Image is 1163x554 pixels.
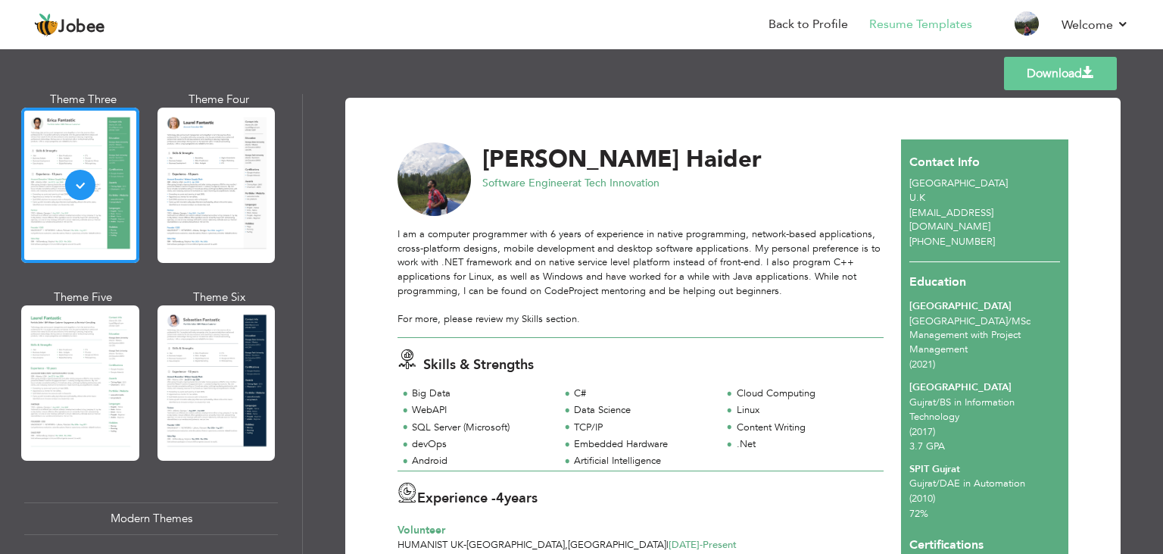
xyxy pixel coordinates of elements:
div: TCP/IP [574,421,712,435]
span: [GEOGRAPHIC_DATA] MSc Management with Project Management [909,315,1030,356]
span: Humanist UK [398,538,463,552]
span: - [700,538,703,552]
img: Profile Img [1015,11,1039,36]
div: SPIT Gujrat [909,462,1060,477]
span: 72% [909,507,928,521]
span: 4 [496,489,504,508]
a: Jobee [34,13,105,37]
div: I am a computer programmer with 6 years of experience in native programming, network-based applic... [398,227,884,326]
div: Theme Four [161,92,279,108]
div: WebAPI [412,403,550,418]
span: [EMAIL_ADDRESS][DOMAIN_NAME] [909,206,993,234]
div: Theme Six [161,290,279,305]
span: at Tech Innovation [572,176,659,190]
div: Content Writing [737,421,875,435]
span: | [666,538,669,552]
img: jobee.io [34,13,58,37]
img: No image [398,142,472,217]
span: Jobee [58,19,105,36]
span: Certifications [909,525,984,554]
span: Gujrat BS in Information Technology [909,396,1015,424]
div: Theme Three [24,92,142,108]
span: [GEOGRAPHIC_DATA] [909,177,1008,190]
span: Present [669,538,737,552]
div: Android [412,454,550,468]
span: Contact Info [909,154,980,171]
a: Download [1004,57,1117,90]
span: (2010) [909,492,935,505]
div: Artificial Intelligence [574,454,712,468]
div: Theme Five [24,290,142,305]
div: [GEOGRAPHIC_DATA] [909,380,1060,395]
a: Welcome [1062,16,1129,34]
div: [GEOGRAPHIC_DATA] [909,299,1060,314]
span: [PERSON_NAME] [482,143,679,175]
span: (2017) [909,425,935,439]
div: Big Data [412,387,550,401]
div: C# [574,387,712,401]
p: For more, please review my Skills section. [398,298,884,326]
span: Education [909,274,966,290]
div: devOps [412,437,550,452]
span: Volunteer [398,523,445,537]
span: Skills & Strengths [423,355,534,374]
div: Modern Themes [24,502,278,535]
a: Resume Templates [869,16,972,33]
div: Data Science [574,403,712,418]
div: .Net [737,437,875,452]
span: [DATE] [669,538,703,552]
span: [GEOGRAPHIC_DATA] [568,538,666,552]
span: Haider [686,143,762,175]
a: Back to Profile [769,16,848,33]
div: Linux [737,403,875,418]
span: Gujrat DAE in Automation [909,477,1025,490]
label: years [496,489,538,509]
span: Software Engineer [482,176,572,190]
span: , [565,538,568,552]
span: / [936,396,940,409]
div: Embedded Hardware [574,437,712,452]
span: 3.7 GPA [909,440,945,453]
span: - [463,538,466,552]
div: SQL Server (Microsoft) [412,421,550,435]
span: U.K [909,191,925,205]
span: [GEOGRAPHIC_DATA] [466,538,565,552]
span: / [1008,315,1012,328]
span: / [936,477,940,490]
div: Cloud Computing [737,387,875,401]
span: [PHONE_NUMBER] [909,235,995,249]
span: (2021) [909,358,935,371]
span: Experience - [417,489,496,508]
